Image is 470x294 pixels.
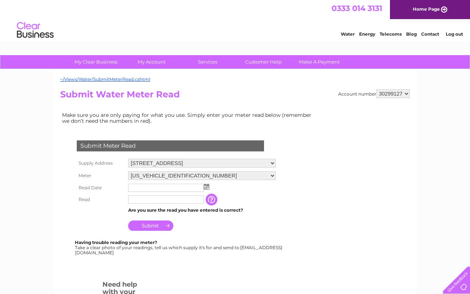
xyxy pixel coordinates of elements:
div: Account number [338,89,410,98]
a: My Clear Business [66,55,126,69]
h2: Submit Water Meter Read [60,89,410,103]
th: Read [75,194,126,205]
th: Supply Address [75,157,126,169]
a: Energy [359,31,375,37]
th: Read Date [75,182,126,194]
a: My Account [122,55,182,69]
a: 0333 014 3131 [332,4,382,13]
a: Telecoms [380,31,402,37]
b: Having trouble reading your meter? [75,240,157,245]
td: Are you sure the read you have entered is correct? [126,205,278,215]
img: ... [204,184,209,190]
a: Contact [421,31,439,37]
div: Submit Meter Read [77,140,264,151]
a: Customer Help [233,55,294,69]
div: Clear Business is a trading name of Verastar Limited (registered in [GEOGRAPHIC_DATA] No. 3667643... [62,4,409,36]
a: Make A Payment [289,55,350,69]
a: Services [177,55,238,69]
a: Water [341,31,355,37]
th: Meter [75,169,126,182]
a: Blog [406,31,417,37]
td: Make sure you are only paying for what you use. Simply enter your meter read below (remember we d... [60,110,317,126]
a: Log out [446,31,463,37]
input: Submit [128,220,173,231]
input: Information [206,194,219,205]
a: ~/Views/Water/SubmitMeterRead.cshtml [60,76,150,82]
div: Take a clear photo of your readings, tell us which supply it's for and send to [EMAIL_ADDRESS][DO... [75,240,283,255]
img: logo.png [17,19,54,42]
